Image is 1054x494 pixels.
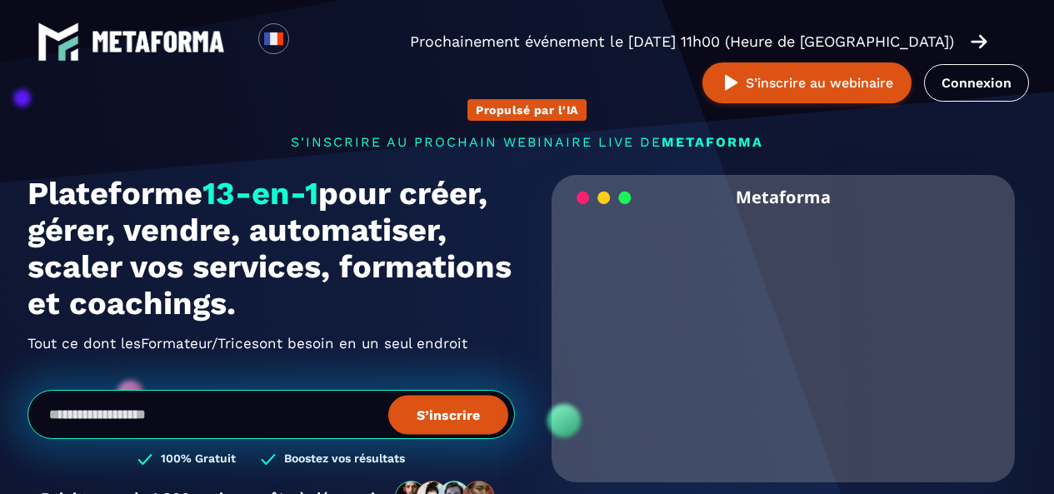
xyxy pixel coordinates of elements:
[924,64,1029,102] a: Connexion
[161,452,236,467] h3: 100% Gratuit
[141,330,259,357] span: Formateur/Trices
[971,32,987,51] img: arrow-right
[736,175,831,219] h2: Metaforma
[388,395,508,434] button: S’inscrire
[37,21,79,62] img: logo
[92,31,225,52] img: logo
[721,72,742,93] img: play
[662,134,763,150] span: METAFORMA
[263,28,284,49] img: fr
[261,452,276,467] img: checked
[564,219,1003,438] video: Your browser does not support the video tag.
[202,175,318,212] span: 13-en-1
[410,30,954,53] p: Prochainement événement le [DATE] 11h00 (Heure de [GEOGRAPHIC_DATA])
[27,134,1027,150] p: s'inscrire au prochain webinaire live de
[577,190,632,206] img: loading
[289,23,330,60] div: Search for option
[27,330,515,357] h2: Tout ce dont les ont besoin en un seul endroit
[702,62,912,103] button: S’inscrire au webinaire
[284,452,405,467] h3: Boostez vos résultats
[303,32,316,52] input: Search for option
[27,175,515,322] h1: Plateforme pour créer, gérer, vendre, automatiser, scaler vos services, formations et coachings.
[137,452,152,467] img: checked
